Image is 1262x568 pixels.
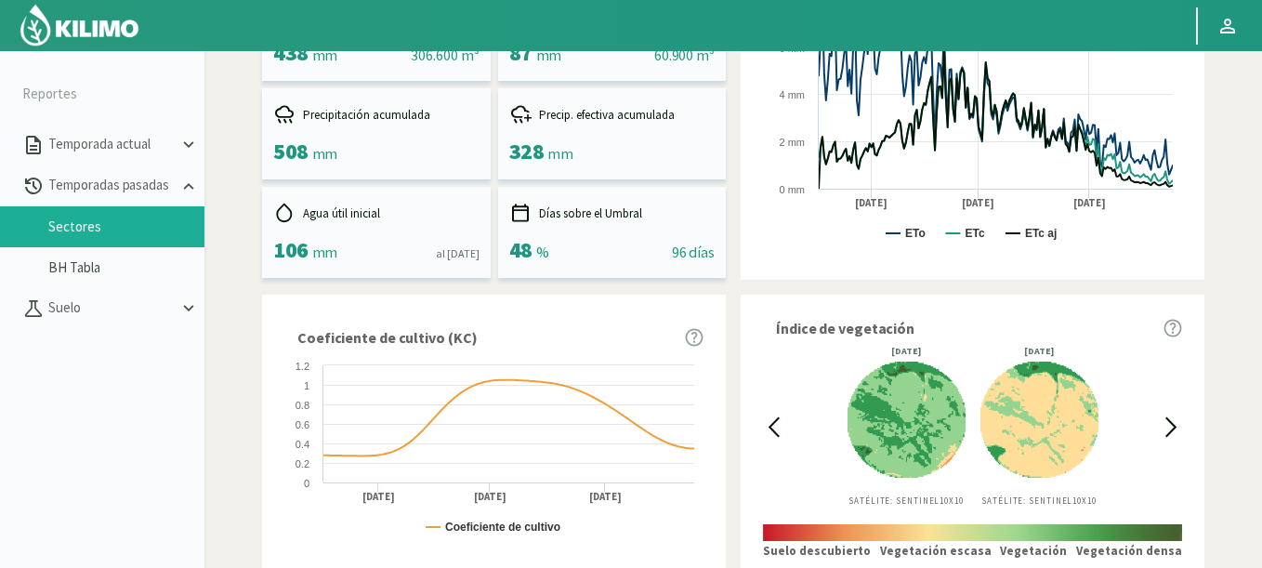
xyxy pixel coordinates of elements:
div: Agua útil inicial [273,202,480,224]
span: 10X10 [1072,495,1097,506]
p: Vegetación escasa [880,542,992,561]
kil-mini-card: report-summary-cards.ACCUMULATED_EFFECTIVE_PRECIPITATION [498,88,727,179]
p: Suelo descubierto [763,542,871,561]
text: 0.8 [296,400,309,411]
div: Precipitación acumulada [273,103,480,125]
p: Vegetación densa [1076,542,1182,561]
span: 10X10 [940,495,964,506]
span: Índice de vegetación [776,317,914,339]
text: ETc aj [1025,227,1057,240]
text: ETc [965,227,984,240]
div: Precip. efectiva acumulada [509,103,716,125]
span: Coeficiente de cultivo (KC) [297,326,477,349]
div: 60.900 m³ [654,44,715,66]
text: 0 mm [780,184,806,195]
div: Días sobre el Umbral [509,202,716,224]
text: Coeficiente de cultivo [445,521,560,534]
p: Suelo [45,297,178,319]
text: [DATE] [474,490,506,504]
kil-mini-card: report-summary-cards.DAYS_ABOVE_THRESHOLD [498,187,727,278]
text: ETo [905,227,926,240]
div: al [DATE] [436,245,479,262]
img: 3b4ae1d0-e867-49b3-abbb-c10502e583da_-_sentinel_-_2025-05-22.png [980,356,1098,482]
text: 2 mm [780,137,806,148]
p: Vegetación [1000,542,1067,561]
span: mm [312,243,337,261]
text: [DATE] [362,490,395,504]
text: [DATE] [962,196,994,210]
kil-mini-card: report-summary-cards.INITIAL_USEFUL_WATER [262,187,491,278]
img: Kilimo [19,3,140,47]
text: [DATE] [589,490,622,504]
kil-mini-card: report-summary-cards.ACCUMULATED_PRECIPITATION [262,88,491,179]
p: Temporada actual [45,134,178,155]
span: 106 [273,235,309,264]
span: mm [312,46,337,64]
img: scale [763,524,1182,541]
a: Sectores [48,218,204,235]
p: Satélite: Sentinel [848,495,966,508]
text: 1.2 [296,361,309,372]
span: mm [312,144,337,163]
div: 306.600 m³ [411,44,479,66]
span: 48 [509,235,532,264]
p: Temporadas pasadas [45,175,178,196]
div: [DATE] [980,347,1098,356]
div: 96 días [672,241,715,263]
img: 3b4ae1d0-e867-49b3-abbb-c10502e583da_-_sentinel_-_2025-05-12.png [848,356,966,482]
text: [DATE] [855,196,887,210]
div: [DATE] [848,347,966,356]
span: 508 [273,137,309,165]
text: 4 mm [780,89,806,100]
text: 0.2 [296,458,309,469]
span: 328 [509,137,545,165]
p: Satélite: Sentinel [980,495,1098,508]
span: % [536,243,549,261]
text: 0.4 [296,439,309,450]
span: 438 [273,38,309,67]
text: 0 [304,478,309,489]
span: 87 [509,38,532,67]
span: mm [547,144,572,163]
text: 1 [304,380,309,391]
a: BH Tabla [48,259,204,276]
span: mm [536,46,561,64]
text: 0.6 [296,419,309,430]
text: [DATE] [1073,196,1106,210]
